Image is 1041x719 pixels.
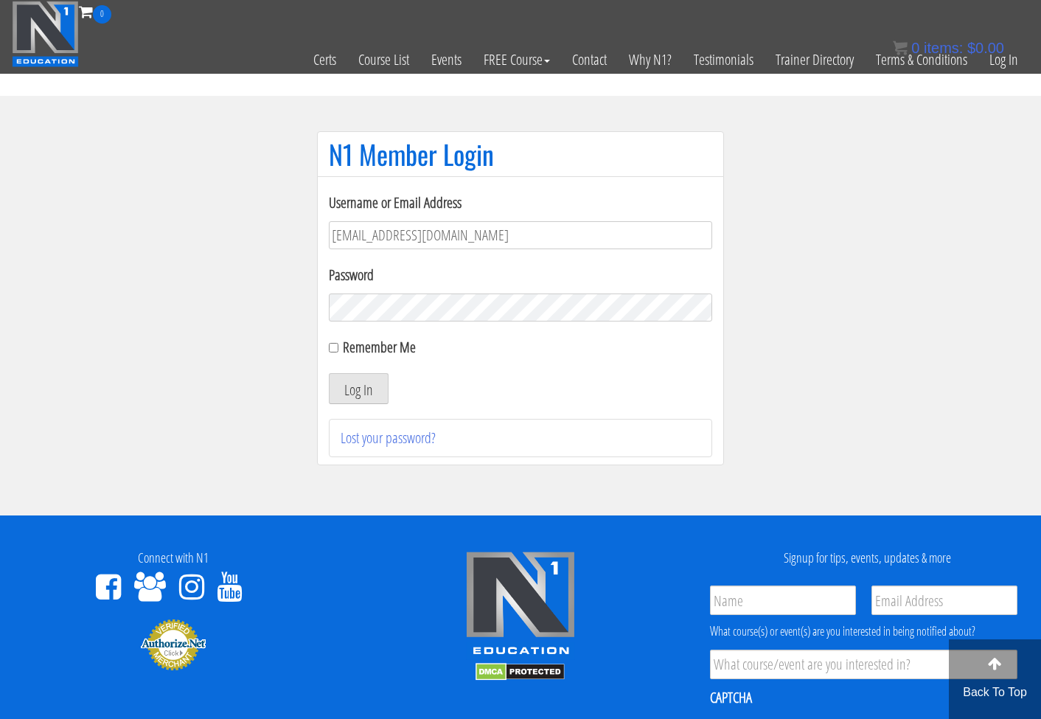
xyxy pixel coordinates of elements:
a: Terms & Conditions [865,24,978,96]
h4: Connect with N1 [11,551,336,566]
button: Log In [329,373,389,404]
a: Testimonials [683,24,765,96]
a: Log In [978,24,1029,96]
label: Password [329,264,712,286]
span: 0 [93,5,111,24]
input: Email Address [871,586,1017,615]
bdi: 0.00 [967,40,1004,56]
span: $ [967,40,975,56]
h1: N1 Member Login [329,139,712,169]
a: 0 items: $0.00 [893,40,1004,56]
input: Name [710,586,856,615]
a: Lost your password? [341,428,436,448]
a: 0 [79,1,111,21]
img: Authorize.Net Merchant - Click to Verify [140,618,206,671]
label: Remember Me [343,337,416,357]
img: icon11.png [893,41,908,55]
img: n1-edu-logo [465,551,576,660]
a: Why N1? [618,24,683,96]
span: items: [924,40,963,56]
label: Username or Email Address [329,192,712,214]
input: What course/event are you interested in? [710,650,1017,679]
a: Events [420,24,473,96]
p: Back To Top [949,684,1041,701]
h4: Signup for tips, events, updates & more [705,551,1030,566]
a: Course List [347,24,420,96]
a: Certs [302,24,347,96]
a: Trainer Directory [765,24,865,96]
div: What course(s) or event(s) are you interested in being notified about? [710,622,1017,640]
img: DMCA.com Protection Status [476,663,565,681]
a: FREE Course [473,24,561,96]
label: CAPTCHA [710,688,752,707]
img: n1-education [12,1,79,67]
span: 0 [911,40,919,56]
a: Contact [561,24,618,96]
